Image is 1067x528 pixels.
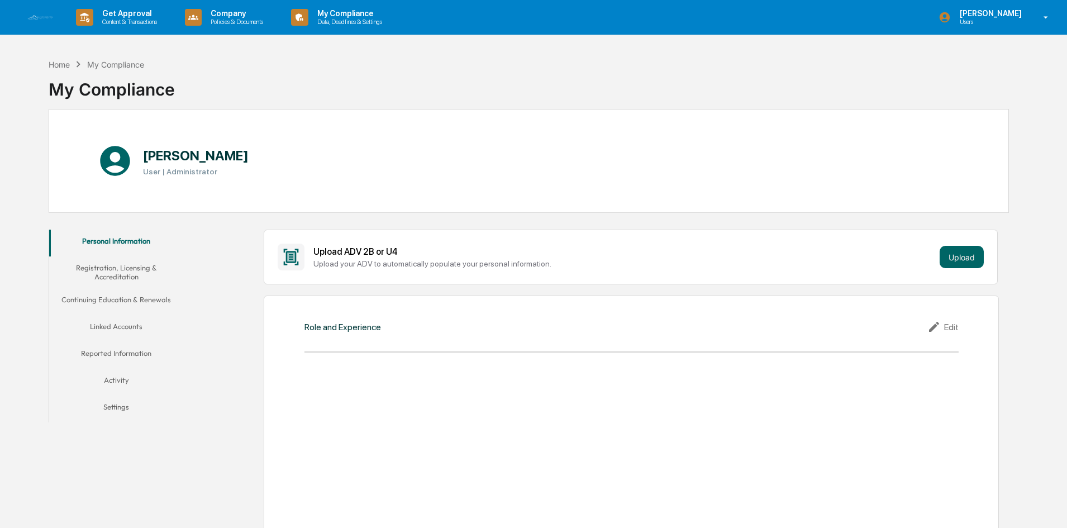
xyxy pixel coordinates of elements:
button: Settings [49,396,183,422]
p: Users [951,18,1027,26]
button: Reported Information [49,342,183,369]
button: Activity [49,369,183,396]
div: My Compliance [87,60,144,69]
div: Edit [927,320,959,334]
h3: User | Administrator [143,167,249,176]
div: Upload ADV 2B or U4 [313,246,935,257]
button: Registration, Licensing & Accreditation [49,256,183,288]
button: Upload [940,246,984,268]
div: My Compliance [49,70,175,99]
h1: [PERSON_NAME] [143,148,249,164]
button: Continuing Education & Renewals [49,288,183,315]
div: secondary tabs example [49,230,183,422]
p: Content & Transactions [93,18,163,26]
p: Data, Deadlines & Settings [308,18,388,26]
button: Personal Information [49,230,183,256]
p: Get Approval [93,9,163,18]
div: Upload your ADV to automatically populate your personal information. [313,259,935,268]
p: Policies & Documents [202,18,269,26]
div: Home [49,60,70,69]
p: Company [202,9,269,18]
img: logo [27,15,54,21]
p: My Compliance [308,9,388,18]
div: Role and Experience [304,322,381,332]
p: [PERSON_NAME] [951,9,1027,18]
button: Linked Accounts [49,315,183,342]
